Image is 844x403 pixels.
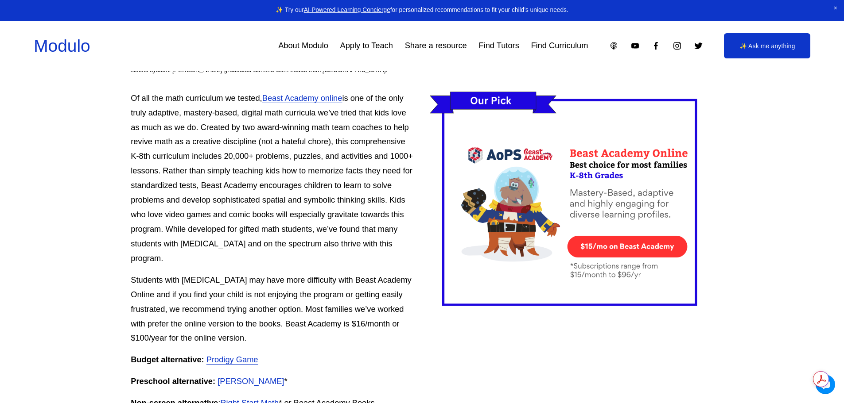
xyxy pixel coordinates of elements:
a: Facebook [651,41,661,50]
a: [PERSON_NAME] [218,376,284,386]
a: Prodigy Game [206,355,258,364]
a: Find Curriculum [531,38,588,54]
a: Apply to Teach [340,38,393,54]
a: Twitter [694,41,703,50]
a: Beast Academy online [262,93,342,103]
p: Of all the math curriculum we tested, is one of the only truly adaptive, mastery-based, digital m... [131,91,713,266]
a: AI-Powered Learning Concierge [304,7,390,13]
a: Apple Podcasts [609,41,618,50]
a: Instagram [673,41,682,50]
a: Beast Academy [430,91,713,314]
strong: Preschool alternative: [131,376,215,386]
strong: Budget alternative: [131,355,204,364]
a: ✨ Ask me anything [724,33,810,58]
em: , a company that provides resources and support families who are homeschooling their children. Wi... [131,45,713,73]
a: Share a resource [405,38,467,54]
a: Find Tutors [478,38,519,54]
a: About Modulo [278,38,328,54]
a: YouTube [630,41,640,50]
p: Students with [MEDICAL_DATA] may have more difficulty with Beast Academy Online and if you find y... [131,273,713,346]
a: Modulo [34,36,90,55]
